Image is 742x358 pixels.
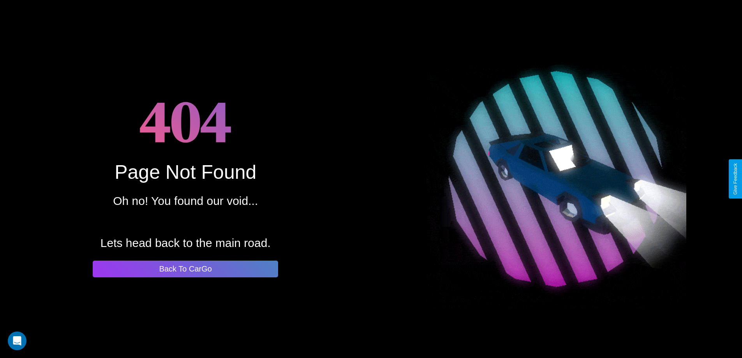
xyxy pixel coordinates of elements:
[139,81,232,161] h1: 404
[733,163,738,195] div: Give Feedback
[100,190,271,254] p: Oh no! You found our void... Lets head back to the main road.
[93,261,278,277] button: Back To CarGo
[427,49,686,309] img: spinning car
[115,161,256,183] div: Page Not Found
[8,332,26,350] div: Open Intercom Messenger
